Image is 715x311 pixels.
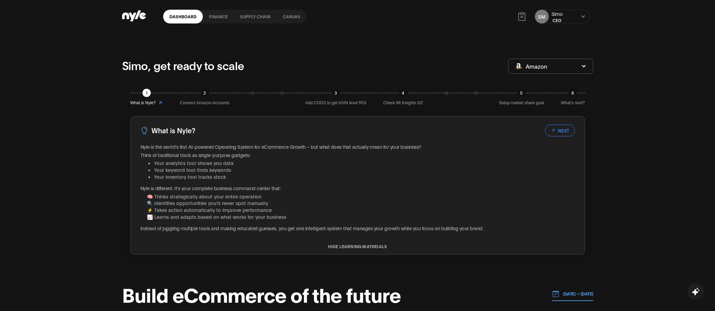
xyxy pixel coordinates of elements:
[399,89,407,97] div: 4
[277,10,307,23] a: Canvas
[147,213,575,220] li: 📈 Learns and adapts based on what works for your business
[552,10,563,23] button: SimoCEO
[147,200,575,206] li: 🔍 Identifies opportunities you'd never spot manually
[569,89,577,97] div: 6
[234,10,277,23] a: Supply chain
[130,100,156,106] span: What is Nyle?
[508,59,593,74] button: Amazon
[180,100,229,106] span: Connect Amazon Accounts
[154,159,575,166] li: Your analytics tool shows you data
[545,125,575,136] button: NEXT
[140,225,575,232] p: Instead of juggling multiple tools and making educated guesses, you get one intelligent system th...
[517,89,526,97] div: 5
[515,63,522,69] img: Amazon
[561,100,585,106] span: What’s next?
[147,193,575,200] li: 🧠 Thinks strategically about your entire operation
[535,10,549,23] button: SM
[552,17,563,23] div: CEO
[140,126,149,135] img: LightBulb
[552,287,593,301] button: [DATE] — [DATE]
[154,166,575,173] li: Your keyword tool finds keywords
[383,100,423,106] span: Check MI Insights 0/2
[203,10,234,23] a: finance
[154,173,575,180] li: Your inventory tool tracks stock
[201,89,209,97] div: 2
[552,290,559,298] img: 01.01.24 — 07.01.24
[305,100,366,106] span: Add COGS to get ASIN level ROI
[131,244,585,249] button: HIDE LEARNING MATERIALS
[151,125,195,136] h3: What is Nyle?
[499,100,544,106] span: Setup market share goal
[559,291,593,297] p: [DATE] — [DATE]
[140,152,575,158] p: Think of traditional tools as single-purpose gadgets:
[331,89,340,97] div: 3
[142,89,151,97] div: 1
[526,62,547,70] span: Amazon
[122,57,244,74] p: Simo, get ready to scale
[140,143,575,150] p: Nyle is the world's first AI-powered Operating System for eCommerce Growth – but what does that a...
[122,284,401,304] h1: Build eCommerce of the future
[147,206,575,213] li: ⚡ Takes action automatically to improve performance
[140,185,575,192] p: Nyle is different. It's your complete business command center that:
[163,10,203,23] a: Dashboard
[552,10,563,17] div: Simo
